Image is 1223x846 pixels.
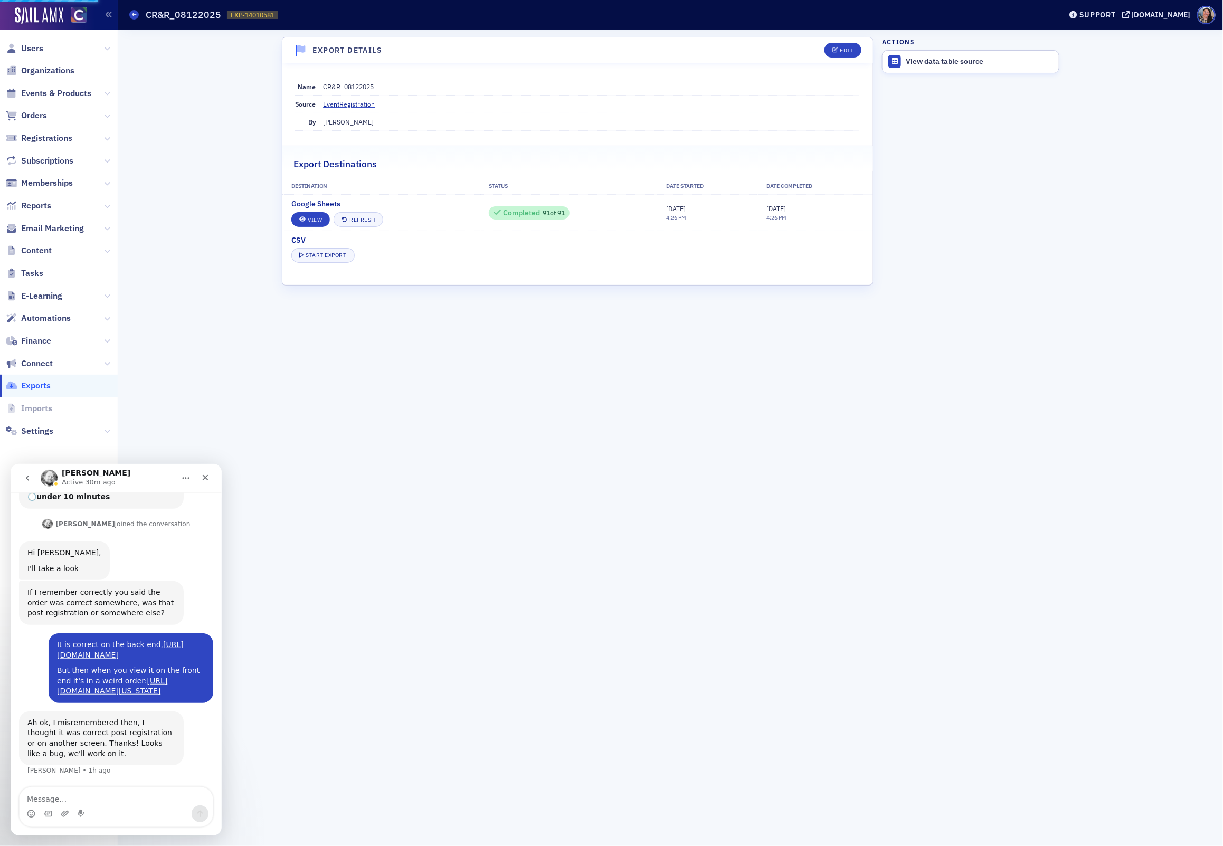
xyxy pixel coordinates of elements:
span: [DATE] [666,204,686,213]
a: Reports [6,200,51,212]
div: View data table source [906,57,1054,66]
span: By [308,118,316,126]
span: EXP-14010581 [231,11,274,20]
h1: CR&R_08122025 [146,8,222,21]
span: Reports [21,200,51,212]
div: Completed [503,210,540,216]
a: View [291,212,330,227]
a: View Homepage [63,7,87,25]
button: Start Export [291,248,354,263]
span: Google Sheets [291,198,340,210]
span: Imports [21,403,52,414]
a: View data table source [883,51,1059,73]
a: Memberships [6,177,73,189]
time: 4:26 PM [666,214,686,221]
span: Finance [21,335,51,347]
a: Tasks [6,268,43,279]
span: Email Marketing [21,223,84,234]
div: [DOMAIN_NAME] [1132,10,1191,20]
dd: [PERSON_NAME] [323,113,859,130]
span: Profile [1197,6,1216,24]
dd: CR&R_08122025 [323,78,859,95]
a: Settings [6,425,53,437]
a: Exports [6,380,51,392]
a: E-Learning [6,290,62,302]
span: E-Learning [21,290,62,302]
div: 91 / 91 Rows [489,206,570,220]
a: Imports [6,403,52,414]
th: Destination [282,178,480,194]
span: Subscriptions [21,155,73,167]
th: Status [480,178,657,194]
a: Users [6,43,43,54]
span: Orders [21,110,47,121]
a: Email Marketing [6,223,84,234]
a: Content [6,245,52,256]
div: Edit [840,47,854,53]
iframe: Intercom live chat [11,464,222,835]
span: CSV [291,235,306,246]
h2: Export Destinations [293,157,377,171]
a: Organizations [6,65,74,77]
a: Automations [6,312,71,324]
div: Support [1079,10,1116,20]
span: Automations [21,312,71,324]
time: 4:26 PM [766,214,786,221]
button: Edit [824,43,861,58]
th: Date Completed [757,178,872,194]
a: EventRegistration [323,99,383,109]
span: Exports [21,380,51,392]
a: Registrations [6,132,72,144]
a: Orders [6,110,47,121]
span: Organizations [21,65,74,77]
img: SailAMX [15,7,63,24]
a: Events & Products [6,88,91,99]
span: Users [21,43,43,54]
span: Tasks [21,268,43,279]
th: Date Started [657,178,757,194]
button: Refresh [334,212,383,227]
a: Subscriptions [6,155,73,167]
span: Registrations [21,132,72,144]
span: Memberships [21,177,73,189]
span: Connect [21,358,53,369]
a: Finance [6,335,51,347]
span: Events & Products [21,88,91,99]
span: Settings [21,425,53,437]
span: Content [21,245,52,256]
img: SailAMX [71,7,87,23]
div: 91 of 91 [494,208,565,217]
button: [DOMAIN_NAME] [1122,11,1194,18]
h4: Actions [882,37,915,46]
a: Connect [6,358,53,369]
